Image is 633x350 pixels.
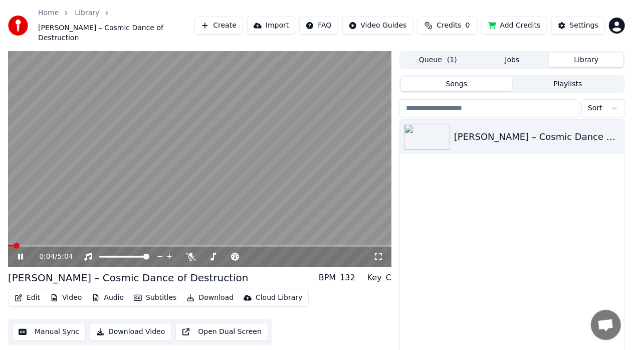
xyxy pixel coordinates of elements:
div: C [386,272,391,284]
button: Edit [11,291,44,305]
span: 5:04 [57,252,73,262]
button: Queue [401,53,475,67]
div: BPM [319,272,336,284]
button: Subtitles [130,291,180,305]
span: Sort [588,103,602,113]
button: FAQ [299,17,338,35]
span: ( 1 ) [447,55,457,65]
a: Library [75,8,99,18]
div: / [39,252,63,262]
button: Download [182,291,238,305]
div: [PERSON_NAME] – Cosmic Dance of Destruction [454,130,620,144]
button: Credits0 [417,17,478,35]
button: Add Credits [482,17,547,35]
nav: breadcrumb [38,8,194,43]
button: Library [549,53,623,67]
button: Video [46,291,86,305]
span: 0:04 [39,252,55,262]
button: Open Dual Screen [175,323,268,341]
div: 132 [340,272,355,284]
button: Audio [88,291,128,305]
button: Create [194,17,243,35]
div: Open chat [591,310,621,340]
a: Home [38,8,59,18]
span: 0 [466,21,470,31]
button: Download Video [90,323,171,341]
button: Settings [551,17,605,35]
button: Songs [401,77,512,91]
button: Jobs [475,53,549,67]
button: Video Guides [342,17,413,35]
button: Manual Sync [12,323,86,341]
button: Import [247,17,295,35]
div: [PERSON_NAME] – Cosmic Dance of Destruction [8,271,249,285]
span: [PERSON_NAME] – Cosmic Dance of Destruction [38,23,194,43]
span: Credits [437,21,461,31]
div: Cloud Library [256,293,302,303]
div: Key [367,272,382,284]
button: Playlists [512,77,623,91]
div: Settings [570,21,598,31]
img: youka [8,16,28,36]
